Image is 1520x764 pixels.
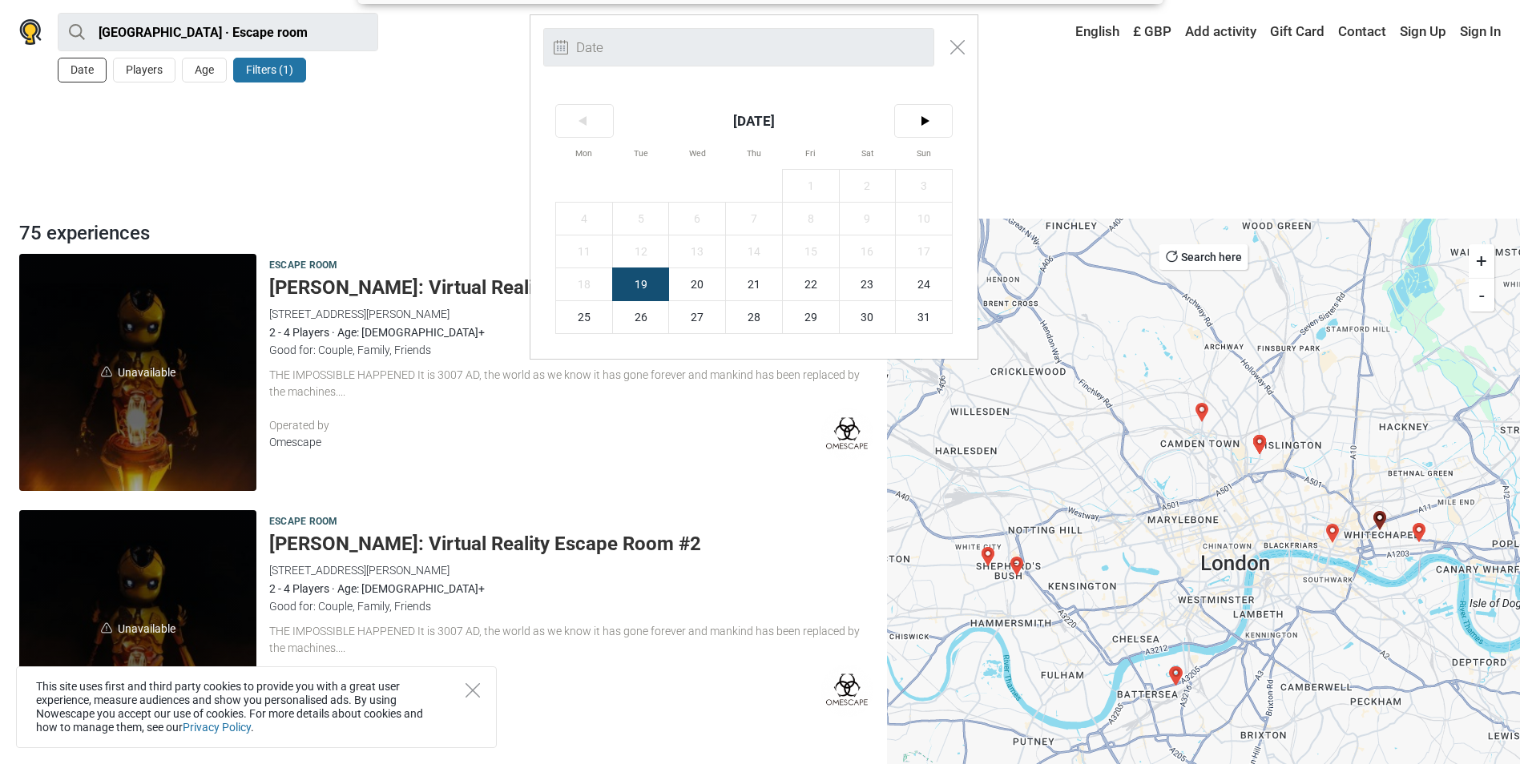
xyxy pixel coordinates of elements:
span: 27 [669,301,725,333]
span: 20 [669,268,725,300]
span: 6 [669,203,725,235]
button: Close [466,683,480,698]
span: 25 [556,301,612,333]
span: > [895,105,952,137]
span: Thu [726,137,782,169]
span: < [556,105,613,137]
span: 3 [896,170,952,202]
span: 9 [840,203,896,235]
span: 1 [783,170,839,202]
span: 10 [896,203,952,235]
span: 14 [726,235,782,267]
span: 28 [726,301,782,333]
span: 23 [840,268,896,300]
span: 5 [613,203,669,235]
span: 8 [783,203,839,235]
span: 19 [613,268,669,300]
span: 21 [726,268,782,300]
button: Close modal [942,32,973,62]
span: 29 [783,301,839,333]
span: Tue [613,137,669,169]
span: 2 [840,170,896,202]
span: 30 [840,301,896,333]
div: This site uses first and third party cookies to provide you with a great user experience, measure... [16,666,497,748]
span: [DATE] [613,105,896,137]
span: 18 [556,268,612,300]
img: close modal [554,40,568,54]
span: 22 [783,268,839,300]
span: 31 [896,301,952,333]
span: 12 [613,235,669,267]
span: 11 [556,235,612,267]
span: 26 [613,301,669,333]
a: Privacy Policy [183,721,251,734]
span: Sun [896,137,952,169]
span: 15 [783,235,839,267]
span: Fri [783,137,839,169]
span: 7 [726,203,782,235]
span: 16 [840,235,896,267]
span: 13 [669,235,725,267]
input: Date [543,28,934,66]
span: 17 [896,235,952,267]
span: Wed [669,137,725,169]
img: close [950,40,965,54]
span: Mon [556,137,612,169]
span: 4 [556,203,612,235]
span: Sat [840,137,896,169]
span: 24 [896,268,952,300]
